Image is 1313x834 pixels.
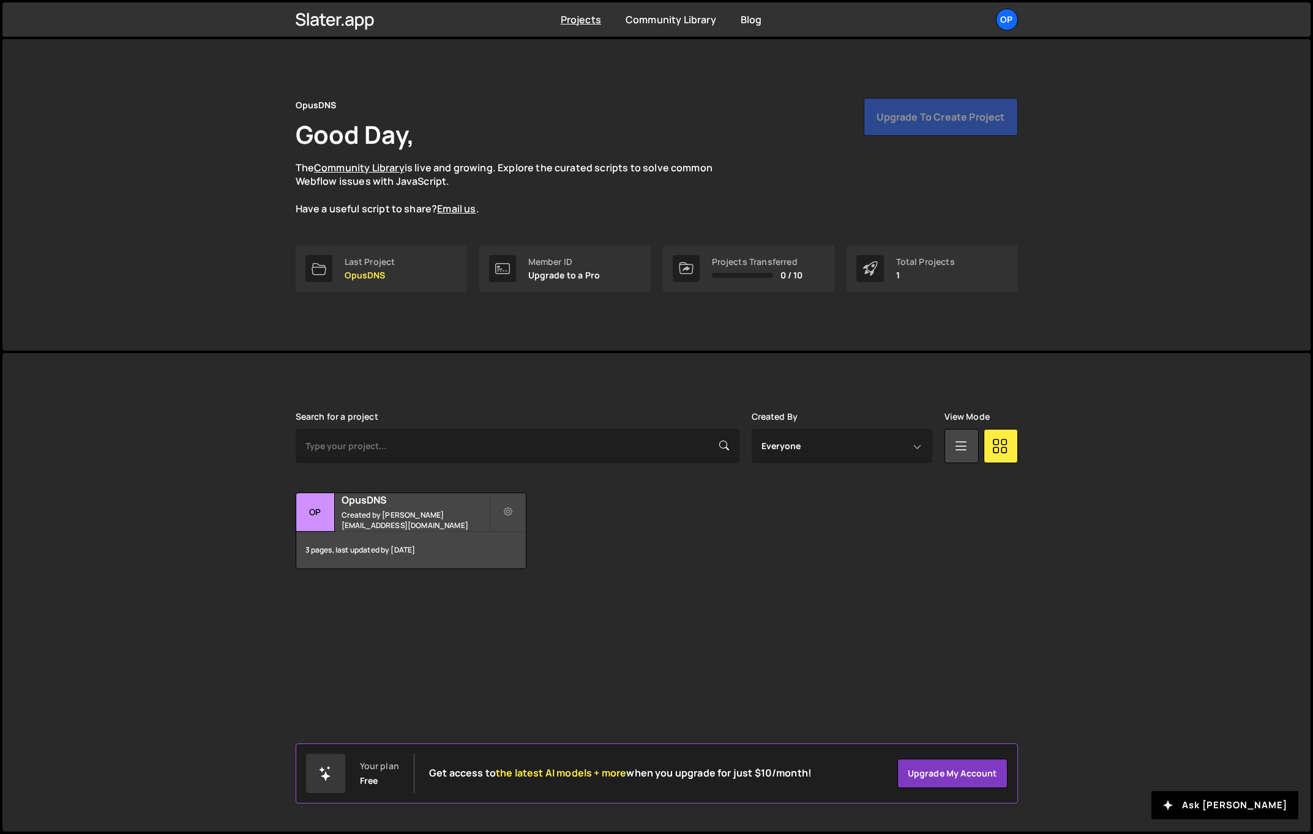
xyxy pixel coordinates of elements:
span: the latest AI models + more [496,766,626,780]
a: Op OpusDNS Created by [PERSON_NAME][EMAIL_ADDRESS][DOMAIN_NAME] 3 pages, last updated by [DATE] [296,493,526,569]
small: Created by [PERSON_NAME][EMAIL_ADDRESS][DOMAIN_NAME] [342,510,489,531]
div: OpusDNS [296,98,337,113]
a: Email us [437,202,476,215]
div: Last Project [345,257,395,267]
a: Op [996,9,1018,31]
div: Op [296,493,335,532]
p: 1 [896,270,955,280]
a: Last Project OpusDNS [296,245,467,292]
a: Upgrade my account [897,759,1008,788]
a: Blog [741,13,762,26]
div: 3 pages, last updated by [DATE] [296,532,526,568]
a: Community Library [314,161,405,174]
label: Search for a project [296,412,378,422]
h1: Good Day, [296,117,414,151]
span: 0 / 10 [780,270,803,280]
label: Created By [752,412,798,422]
a: Community Library [626,13,716,26]
button: Ask [PERSON_NAME] [1151,791,1298,819]
div: Free [360,776,378,786]
input: Type your project... [296,429,739,463]
p: The is live and growing. Explore the curated scripts to solve common Webflow issues with JavaScri... [296,161,736,216]
p: Upgrade to a Pro [528,270,600,280]
div: Member ID [528,257,600,267]
h2: OpusDNS [342,493,489,507]
label: View Mode [945,412,990,422]
a: Projects [561,13,601,26]
div: Your plan [360,761,399,771]
p: OpusDNS [345,270,395,280]
div: Total Projects [896,257,955,267]
div: Projects Transferred [712,257,803,267]
h2: Get access to when you upgrade for just $10/month! [429,767,812,779]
